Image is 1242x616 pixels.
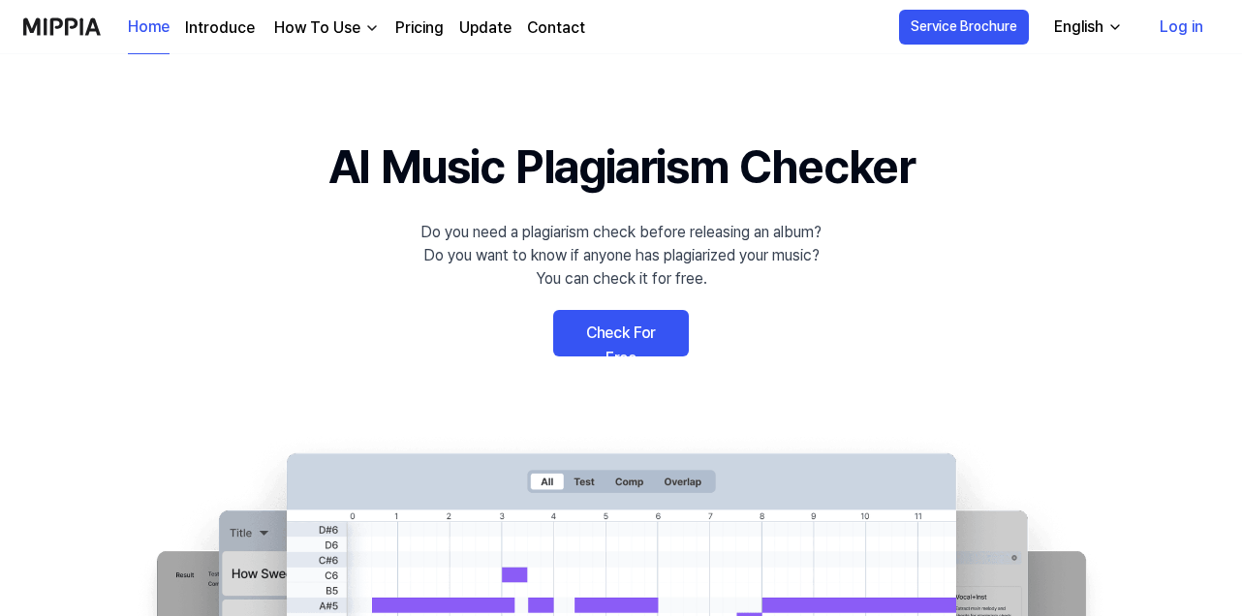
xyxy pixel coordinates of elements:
[1039,8,1134,46] button: English
[270,16,364,40] div: How To Use
[527,16,585,40] a: Contact
[185,16,255,40] a: Introduce
[553,310,689,356] a: Check For Free
[459,16,512,40] a: Update
[899,10,1029,45] button: Service Brochure
[328,132,915,201] h1: AI Music Plagiarism Checker
[364,20,380,36] img: down
[395,16,444,40] a: Pricing
[128,1,170,54] a: Home
[1050,15,1107,39] div: English
[270,16,380,40] button: How To Use
[420,221,822,291] div: Do you need a plagiarism check before releasing an album? Do you want to know if anyone has plagi...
